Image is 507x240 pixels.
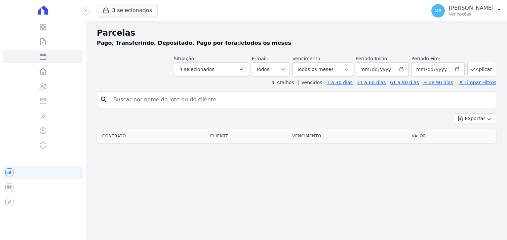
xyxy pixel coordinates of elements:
[449,11,494,17] p: Ver opções
[467,62,496,76] button: Aplicar
[292,56,322,61] label: Vencimento:
[434,8,442,13] span: MR
[409,129,478,143] th: Valor
[97,129,207,143] th: Contrato
[174,56,196,61] label: Situação:
[298,80,324,85] label: Vencidos:
[289,129,409,143] th: Vencimento
[449,5,494,11] p: [PERSON_NAME]
[454,113,496,124] button: Exportar
[423,80,453,85] a: + de 90 dias
[412,55,465,62] label: Período Fim:
[271,80,294,85] label: ↯ Atalhos
[356,56,389,61] label: Período Inicío:
[97,39,291,47] p: de
[244,40,291,46] strong: todos os meses
[97,27,496,39] h2: Parcelas
[109,93,493,106] input: Buscar por nome do lote ou do cliente
[100,96,108,104] i: search
[180,65,214,73] span: 4 selecionados
[327,80,353,85] a: 1 a 30 dias
[174,62,249,76] button: 4 selecionados
[97,40,237,46] strong: Pago, Transferindo, Depositado, Pago por fora
[357,80,386,85] a: 31 a 60 dias
[390,80,419,85] a: 61 a 90 dias
[426,1,507,20] button: MR [PERSON_NAME] Ver opções
[456,80,496,85] a: ✗ Limpar Filtros
[252,56,268,61] label: E-mail:
[97,4,158,17] button: 3 selecionados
